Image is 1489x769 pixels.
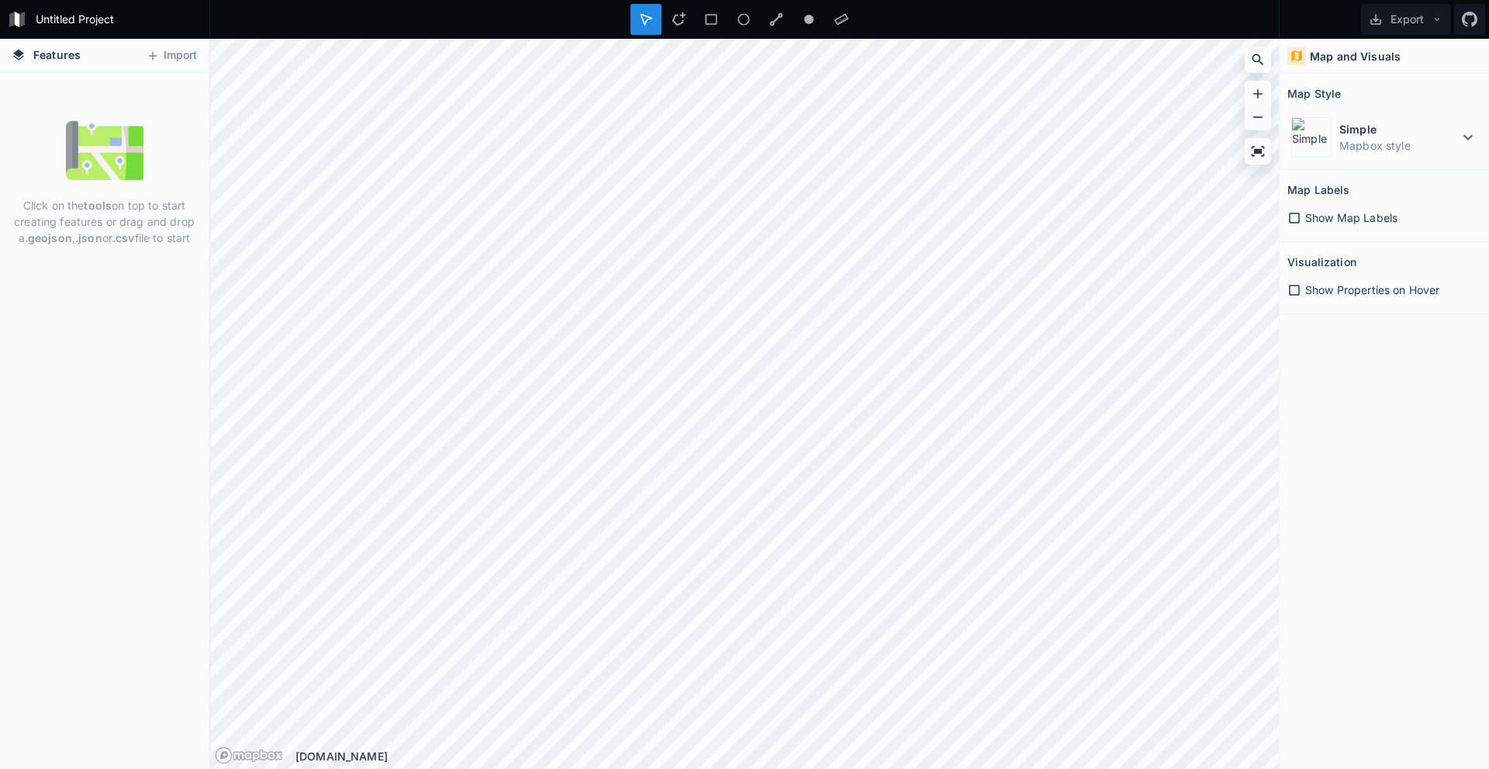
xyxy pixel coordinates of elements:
span: Features [33,47,81,63]
dd: Mapbox style [1339,137,1459,154]
div: [DOMAIN_NAME] [295,748,1279,764]
strong: .csv [112,231,135,244]
dt: Simple [1339,121,1459,137]
img: Simple [1291,117,1332,158]
h2: Visualization [1287,250,1356,274]
p: Click on the on top to start creating features or drag and drop a , or file to start [12,197,197,246]
strong: tools [84,199,112,212]
button: Export [1361,4,1450,35]
img: empty [66,112,143,189]
a: Mapbox logo [215,746,283,764]
h2: Map Labels [1287,178,1349,202]
strong: .geojson [25,231,72,244]
span: Show Map Labels [1305,210,1397,226]
h4: Map and Visuals [1310,48,1401,64]
button: Import [138,43,205,68]
h2: Map Style [1287,81,1341,106]
strong: .json [75,231,102,244]
span: Show Properties on Hover [1305,282,1439,298]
